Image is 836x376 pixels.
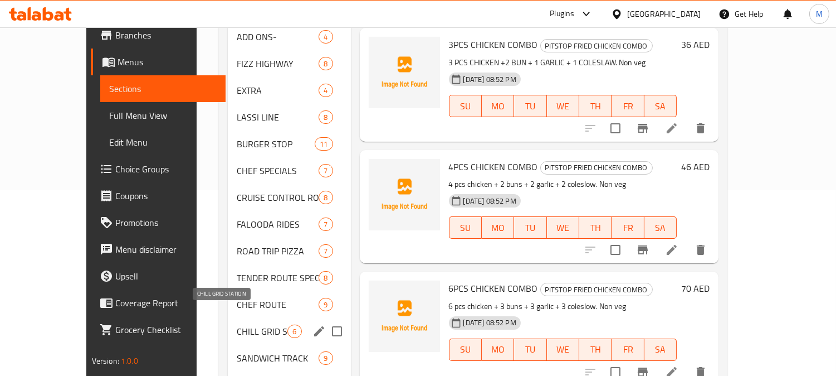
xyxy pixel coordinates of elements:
[584,98,607,114] span: TH
[627,8,701,20] div: [GEOGRAPHIC_DATA]
[237,30,319,44] span: ADD ONS-
[91,290,226,316] a: Coverage Report
[237,298,319,311] span: CHEF ROUTE
[237,244,319,258] span: ROAD TRIP PIZZA
[551,341,575,358] span: WE
[228,238,350,264] div: ROAD TRIP PIZZA7
[319,219,332,230] span: 7
[228,131,350,157] div: BURGER STOP11
[315,139,332,150] span: 11
[115,323,217,336] span: Grocery Checklist
[237,57,319,70] span: FIZZ HIGHWAY
[109,109,217,122] span: Full Menu View
[109,136,217,149] span: Edit Menu
[369,281,440,352] img: 6PCS CHICKEN COMBO
[584,220,607,236] span: TH
[644,216,677,239] button: SA
[482,95,514,117] button: MO
[319,30,333,44] div: items
[115,216,217,229] span: Promotions
[319,273,332,283] span: 8
[228,104,350,131] div: LASSI LINE8
[540,161,653,175] div: PITSTOP FRIED CHICKEN COMBO
[459,196,521,206] span: [DATE] 08:52 PM
[604,238,627,262] span: Select to update
[514,339,546,361] button: TU
[319,57,333,70] div: items
[551,220,575,236] span: WE
[319,164,333,177] div: items
[579,95,612,117] button: TH
[665,122,678,135] a: Edit menu item
[121,354,138,368] span: 1.0.0
[228,264,350,291] div: TENDER ROUTE SPECIAL8
[486,98,510,114] span: MO
[91,49,226,75] a: Menus
[644,95,677,117] button: SA
[92,354,119,368] span: Version:
[665,243,678,257] a: Edit menu item
[237,110,319,124] span: LASSI LINE
[649,341,672,358] span: SA
[449,280,538,297] span: 6PCS CHICKEN COMBO
[100,102,226,129] a: Full Menu View
[319,353,332,364] span: 9
[319,59,332,69] span: 8
[449,300,677,314] p: 6 pcs chicken + 3 buns + 3 garlic + 3 coleslow. Non veg
[449,339,482,361] button: SU
[616,220,639,236] span: FR
[616,98,639,114] span: FR
[612,95,644,117] button: FR
[319,192,332,203] span: 8
[228,345,350,372] div: SANDWICH TRACK9
[319,32,332,42] span: 4
[319,246,332,257] span: 7
[91,156,226,182] a: Choice Groups
[288,326,301,337] span: 6
[649,98,672,114] span: SA
[319,85,332,96] span: 4
[115,28,217,42] span: Branches
[237,351,319,365] span: SANDWICH TRACK
[454,220,477,236] span: SU
[649,220,672,236] span: SA
[449,177,677,191] p: 4 pcs chicken + 2 buns + 2 garlic + 2 coleslow. Non veg
[369,37,440,108] img: 3PCS CHICKEN COMBO
[237,218,319,231] span: FALOODA RIDES
[482,216,514,239] button: MO
[319,84,333,97] div: items
[319,244,333,258] div: items
[91,182,226,209] a: Coupons
[459,74,521,85] span: [DATE] 08:52 PM
[449,95,482,117] button: SU
[237,164,319,177] div: CHEF SPECIALS
[519,98,542,114] span: TU
[228,318,350,345] div: CHILL GRID STATION6edit
[547,216,579,239] button: WE
[118,55,217,69] span: Menus
[228,23,350,50] div: ADD ONS-4
[228,211,350,238] div: FALOODA RIDES7
[115,269,217,283] span: Upsell
[449,216,482,239] button: SU
[109,82,217,95] span: Sections
[228,50,350,77] div: FIZZ HIGHWAY8
[459,317,521,328] span: [DATE] 08:52 PM
[237,271,319,285] span: TENDER ROUTE SPECIAL
[237,137,315,151] span: BURGER STOP
[115,296,217,310] span: Coverage Report
[287,325,301,338] div: items
[115,189,217,203] span: Coupons
[449,36,538,53] span: 3PCS CHICKEN COMBO
[319,166,332,176] span: 7
[449,56,677,70] p: 3 PCS CHICKEN +2 BUN + 1 GARLIC + 1 COLESLAW. Non veg
[454,98,477,114] span: SU
[115,243,217,256] span: Menu disclaimer
[681,37,710,52] h6: 36 AED
[816,8,823,20] span: M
